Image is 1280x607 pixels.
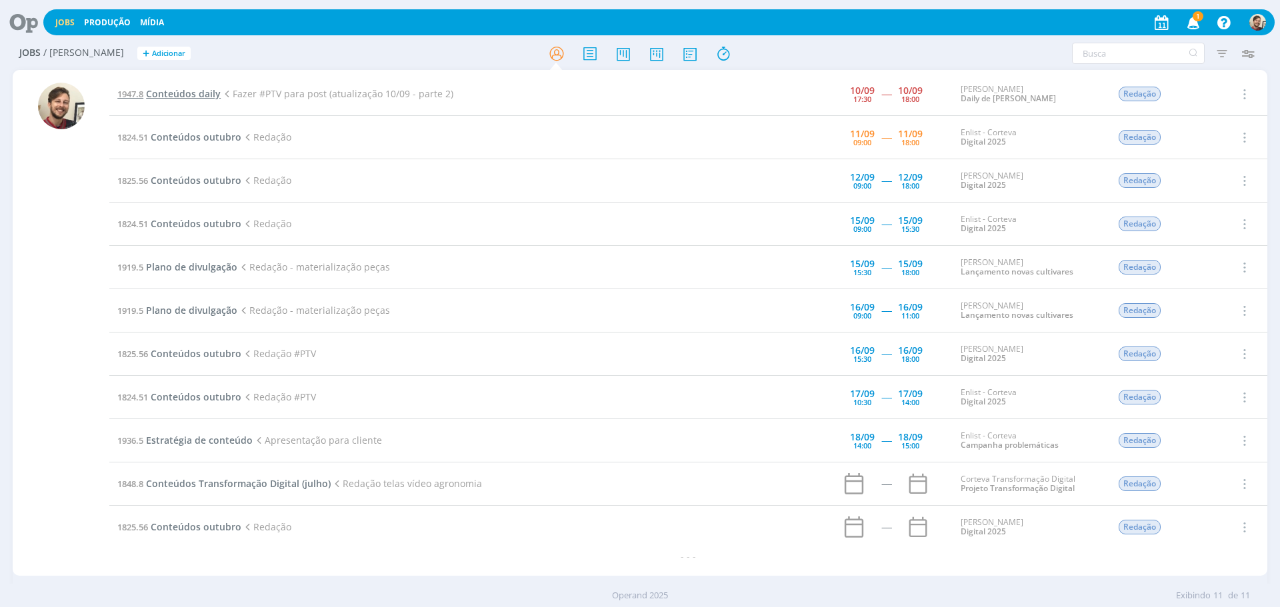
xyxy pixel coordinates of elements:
div: 10/09 [898,86,923,95]
a: Daily de [PERSON_NAME] [961,93,1056,104]
button: 1 [1179,11,1206,35]
span: Fazer #PTV para post (atualização 10/09 - parte 2) [221,87,453,100]
div: 15/09 [850,259,875,269]
span: + [143,47,149,61]
div: - - - [109,549,1267,563]
a: Produção [84,17,131,28]
a: Digital 2025 [961,223,1006,234]
div: 18/09 [898,432,923,442]
a: 1919.5Plano de divulgação [117,261,237,273]
span: Redação #PTV [241,390,316,403]
a: Digital 2025 [961,136,1006,147]
div: 16/09 [898,303,923,312]
span: ----- [881,434,891,446]
div: 14:00 [853,442,871,449]
div: 18/09 [850,432,875,442]
span: Redação - materialização peças [237,304,390,316]
div: 18:00 [901,139,919,146]
span: Conteúdos outubro [151,217,241,230]
div: [PERSON_NAME] [961,171,1098,191]
div: [PERSON_NAME] [961,85,1098,104]
span: Conteúdos outubro [151,131,241,143]
div: 16/09 [898,346,923,355]
span: Redação [241,131,291,143]
span: Redação [241,174,291,187]
span: Plano de divulgação [146,304,237,316]
button: G [1249,11,1267,34]
span: 1825.56 [117,521,148,533]
button: Jobs [51,17,79,28]
div: 15/09 [898,259,923,269]
div: 15/09 [898,216,923,225]
div: Enlist - Corteva [961,128,1098,147]
span: 1 [1193,11,1203,21]
span: Redação [1119,390,1161,404]
div: 18:00 [901,269,919,276]
div: 10/09 [850,86,875,95]
a: Lançamento novas cultivares [961,266,1073,277]
span: Conteúdos outubro [151,174,241,187]
div: Enlist - Corteva [961,388,1098,407]
a: Digital 2025 [961,352,1006,364]
span: Conteúdos outubro [151,390,241,403]
div: Enlist - Corteva [961,215,1098,234]
button: +Adicionar [137,47,191,61]
span: 1936.5 [117,434,143,446]
a: 1825.56Conteúdos outubro [117,347,241,360]
div: 09:00 [853,139,871,146]
a: 1824.51Conteúdos outubro [117,217,241,230]
span: Estratégia de conteúdo [146,434,253,446]
input: Busca [1072,43,1205,64]
div: 11/09 [898,129,923,139]
div: 09:00 [853,312,871,319]
span: Redação [241,520,291,533]
span: ----- [881,347,891,360]
div: 17:30 [853,95,871,103]
a: Mídia [140,17,164,28]
a: Projeto Transformação Digital [961,482,1075,494]
span: 1824.51 [117,131,148,143]
div: [PERSON_NAME] [961,344,1098,364]
span: Conteúdos outubro [151,347,241,360]
div: 15:30 [901,225,919,233]
span: 1919.5 [117,304,143,316]
span: Redação [1119,346,1161,361]
div: ----- [881,479,891,488]
div: 12/09 [850,173,875,182]
span: ----- [881,87,891,100]
div: [PERSON_NAME] [961,301,1098,320]
a: 1919.5Plano de divulgação [117,304,237,316]
img: G [1249,14,1266,31]
span: Redação [1119,217,1161,231]
div: 15:30 [853,355,871,362]
div: ----- [881,522,891,532]
span: Redação [1119,260,1161,275]
img: G [38,83,85,129]
a: 1848.8Conteúdos Transformação Digital (julho) [117,477,331,490]
div: 16/09 [850,346,875,355]
span: 1825.56 [117,348,148,360]
span: Redação - materialização peças [237,261,390,273]
a: 1947.8Conteúdos daily [117,87,221,100]
span: Redação [1119,87,1161,101]
span: / [PERSON_NAME] [43,47,124,59]
button: Produção [80,17,135,28]
span: Redação [1119,173,1161,188]
span: 1825.56 [117,175,148,187]
a: Lançamento novas cultivares [961,309,1073,320]
span: Exibindo [1176,589,1211,602]
span: Redação [1119,433,1161,448]
div: 15/09 [850,216,875,225]
span: de [1228,589,1238,602]
span: Redação #PTV [241,347,316,360]
span: Redação [241,217,291,230]
div: Corteva Transformação Digital [961,474,1098,494]
span: ----- [881,217,891,230]
div: 10:30 [853,398,871,406]
a: Digital 2025 [961,526,1006,537]
span: 11 [1241,589,1250,602]
div: 15:00 [901,442,919,449]
span: ----- [881,390,891,403]
span: 11 [1213,589,1223,602]
span: 1848.8 [117,478,143,490]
